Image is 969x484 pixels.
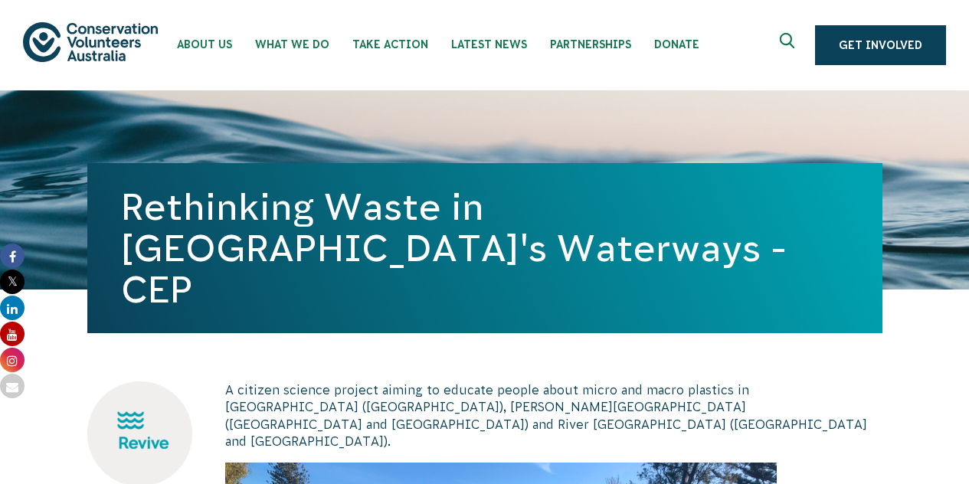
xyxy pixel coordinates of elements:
span: Take Action [352,38,428,51]
p: A citizen science project aiming to educate people about micro and macro plastics in [GEOGRAPHIC_... [225,381,882,450]
img: logo.svg [23,22,158,61]
span: Latest News [451,38,527,51]
h1: Rethinking Waste in [GEOGRAPHIC_DATA]'s Waterways - CEP [121,186,849,310]
span: Expand search box [780,33,799,57]
span: Partnerships [550,38,631,51]
span: Donate [654,38,699,51]
span: What We Do [255,38,329,51]
button: Expand search box Close search box [771,27,807,64]
a: Get Involved [815,25,946,65]
span: About Us [177,38,232,51]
